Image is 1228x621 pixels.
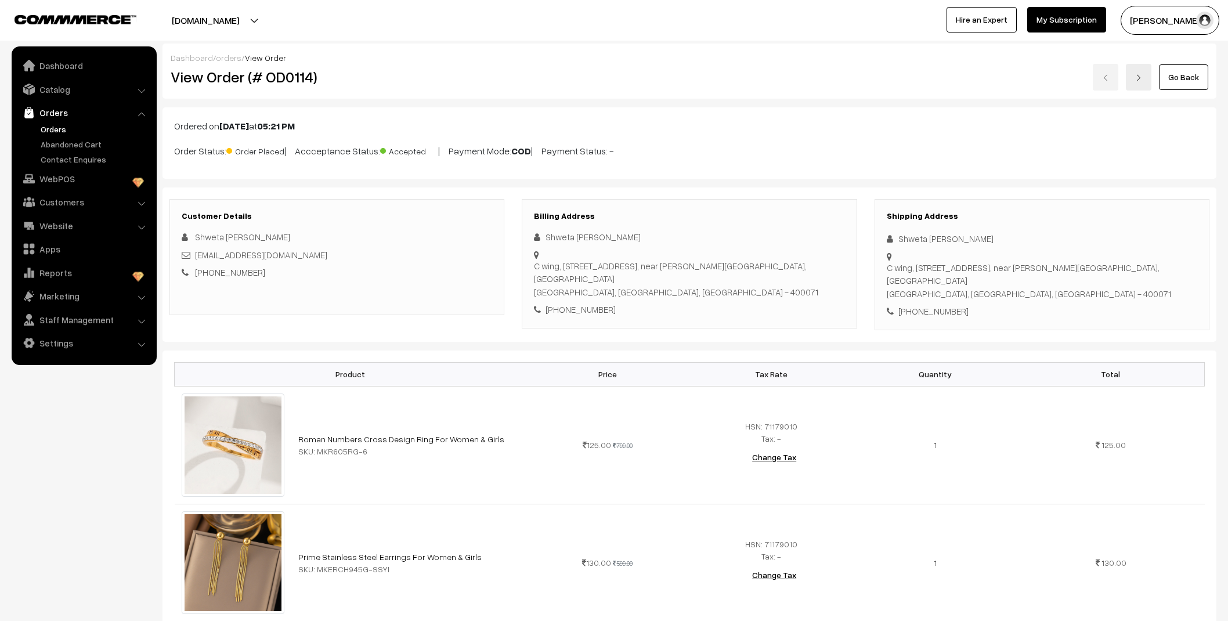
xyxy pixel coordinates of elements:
[38,153,153,165] a: Contact Enquires
[15,239,153,259] a: Apps
[689,362,853,386] th: Tax Rate
[226,142,284,157] span: Order Placed
[934,558,937,568] span: 1
[1101,558,1126,568] span: 130.00
[887,211,1197,221] h3: Shipping Address
[1121,6,1219,35] button: [PERSON_NAME]
[743,562,806,588] button: Change Tax
[534,303,844,316] div: [PHONE_NUMBER]
[1135,74,1142,81] img: right-arrow.png
[583,440,611,450] span: 125.00
[257,120,295,132] b: 05:21 PM
[38,138,153,150] a: Abandoned Cart
[853,362,1017,386] th: Quantity
[1159,64,1208,90] a: Go Back
[745,421,797,443] span: HSN: 71179010 Tax: -
[15,102,153,123] a: Orders
[947,7,1017,33] a: Hire an Expert
[887,261,1197,301] div: C wing, [STREET_ADDRESS], near [PERSON_NAME][GEOGRAPHIC_DATA], [GEOGRAPHIC_DATA] [GEOGRAPHIC_DATA...
[15,215,153,236] a: Website
[174,142,1205,158] p: Order Status: | Accceptance Status: | Payment Mode: | Payment Status: -
[887,232,1197,245] div: Shweta [PERSON_NAME]
[298,552,482,562] a: Prime Stainless Steel Earrings For Women & Girls
[511,145,531,157] b: COD
[15,192,153,212] a: Customers
[1196,12,1213,29] img: user
[171,52,1208,64] div: / /
[15,262,153,283] a: Reports
[171,68,505,86] h2: View Order (# OD0114)
[15,168,153,189] a: WebPOS
[298,434,504,444] a: Roman Numbers Cross Design Ring For Women & Girls
[1017,362,1205,386] th: Total
[219,120,249,132] b: [DATE]
[15,12,116,26] a: COMMMERCE
[534,230,844,244] div: Shweta [PERSON_NAME]
[743,445,806,470] button: Change Tax
[15,309,153,330] a: Staff Management
[380,142,438,157] span: Accepted
[15,15,136,24] img: COMMMERCE
[15,333,153,353] a: Settings
[613,442,633,449] strike: 799.00
[534,259,844,299] div: C wing, [STREET_ADDRESS], near [PERSON_NAME][GEOGRAPHIC_DATA], [GEOGRAPHIC_DATA] [GEOGRAPHIC_DATA...
[175,362,526,386] th: Product
[182,511,285,615] img: imah63uyff6xw6pp.jpeg
[195,250,327,260] a: [EMAIL_ADDRESS][DOMAIN_NAME]
[245,53,286,63] span: View Order
[15,286,153,306] a: Marketing
[195,267,265,277] a: [PHONE_NUMBER]
[182,393,285,497] img: imagra5zhbjjhh45.jpeg
[934,440,937,450] span: 1
[15,55,153,76] a: Dashboard
[298,445,518,457] div: SKU: MKR605RG-6
[534,211,844,221] h3: Billing Address
[131,6,280,35] button: [DOMAIN_NAME]
[15,79,153,100] a: Catalog
[38,123,153,135] a: Orders
[745,539,797,561] span: HSN: 71179010 Tax: -
[171,53,213,63] a: Dashboard
[195,232,290,242] span: Shweta [PERSON_NAME]
[174,119,1205,133] p: Ordered on at
[1101,440,1126,450] span: 125.00
[582,558,611,568] span: 130.00
[526,362,689,386] th: Price
[1027,7,1106,33] a: My Subscription
[887,305,1197,318] div: [PHONE_NUMBER]
[613,559,633,567] strike: 599.00
[298,563,518,575] div: SKU: MKERCH945G-SSYI
[216,53,241,63] a: orders
[182,211,492,221] h3: Customer Details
